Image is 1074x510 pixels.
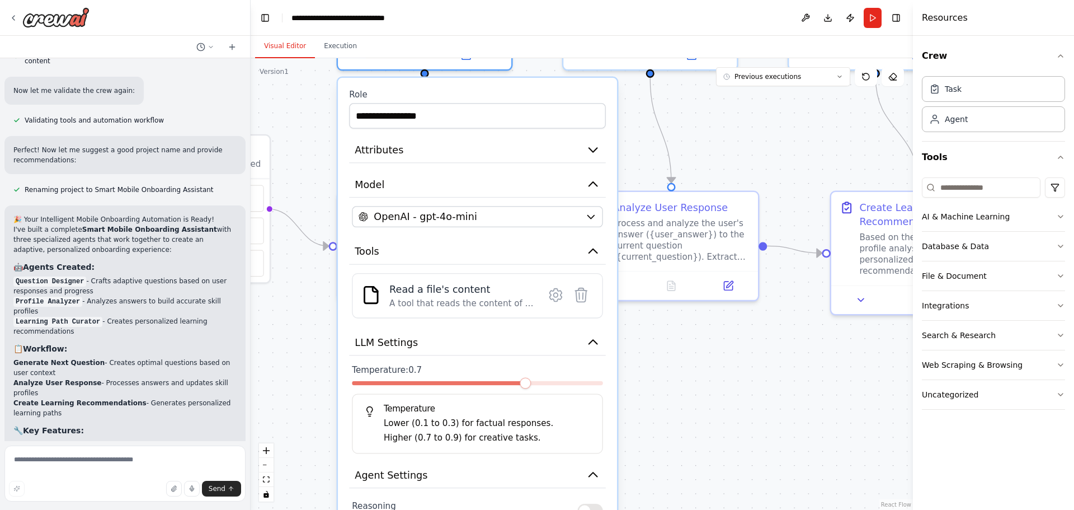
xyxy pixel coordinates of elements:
button: zoom out [259,458,274,472]
button: Agent Settings [349,462,606,489]
strong: Key Features: [23,426,84,435]
button: Web Scraping & Browsing [922,350,1065,380]
code: Learning Path Curator [13,317,102,327]
button: Upload files [166,481,182,497]
label: Role [349,89,606,100]
button: Hide right sidebar [888,10,904,26]
div: Task [945,83,962,95]
img: FileReadTool [361,285,381,305]
g: Edge from triggers to 46ad4563-24bf-403b-b87f-f9b9f833a124 [268,202,328,253]
button: Improve this prompt [9,481,25,497]
strong: Adaptive Questioning [13,441,95,448]
button: Hide left sidebar [257,10,273,26]
p: Now let me validate the crew again: [13,86,135,96]
div: Crew [922,72,1065,141]
strong: Workflow: [23,344,67,353]
p: Higher (0.7 to 0.9) for creative tasks. [384,431,591,445]
span: Attributes [355,143,403,157]
button: Integrations [922,291,1065,320]
div: Based on the complete skill profile analysis, create personalized learning path recommendations f... [859,232,996,277]
div: Read a file's content [389,282,535,296]
div: Analyze User ResponseProcess and analyze the user's answer ({user_answer}) to the current questio... [583,191,760,302]
div: Web Scraping & Browsing [922,359,1023,371]
button: Open in side panel [426,47,506,64]
div: Database & Data [922,241,989,252]
h5: Temperature [364,403,591,414]
button: Open in side panel [704,278,752,294]
strong: Create Learning Recommendations [13,399,147,407]
div: Process and analyze the user's answer ({user_answer}) to the current question ({current_question}... [613,217,749,263]
h3: 🔧 [13,425,237,436]
button: No output available [642,278,701,294]
code: Question Designer [13,277,86,287]
li: - Analyzes answers to build accurate skill profiles [13,296,237,316]
strong: Generate Next Question [13,359,105,367]
h2: 🎉 Your Intelligent Mobile Onboarding Automation is Ready! [13,214,237,224]
button: Configure tool [543,282,568,307]
button: File & Document [922,261,1065,291]
li: - Generates personalized learning paths [13,398,237,418]
button: LLM Settings [349,330,606,356]
strong: Analyze User Response [13,379,101,387]
button: toggle interactivity [259,487,274,502]
h3: 🤖 [13,261,237,273]
p: I've built a complete with three specialized agents that work together to create an adaptive, per... [13,224,237,255]
p: Perfect! Now let me suggest a good project name and provide recommendations: [13,145,237,165]
a: React Flow attribution [881,502,911,508]
div: Create Learning Recommendations [859,200,996,228]
span: Previous executions [734,72,801,81]
button: Previous executions [716,67,850,86]
div: Create Learning RecommendationsBased on the complete skill profile analysis, create personalized ... [830,191,1006,316]
span: Renaming project to Smart Mobile Onboarding Assistant [25,185,214,194]
button: Switch to previous chat [192,40,219,54]
h3: Triggers [166,144,261,158]
div: AI & Machine Learning [922,211,1010,222]
div: Uncategorized [922,389,978,400]
button: OpenAI - gpt-4o-mini [352,206,603,227]
span: OpenAI - gpt-4o-mini [374,210,477,224]
div: Version 1 [260,67,289,76]
button: Crew [922,40,1065,72]
button: Send [202,481,241,497]
button: No output available [888,292,948,308]
div: Search & Research [922,330,996,341]
button: AI & Machine Learning [922,202,1065,231]
button: Execution [315,35,366,58]
button: Attributes [349,137,606,163]
g: Edge from 5d5269cf-b358-40b7-820c-71a990a48097 to a2095c67-e0a3-4360-8dd4-a2f1ebff3ab6 [869,78,925,183]
div: Tools [922,173,1065,419]
div: File & Document [922,270,987,282]
g: Edge from 80c9581e-af72-4515-9e26-49bcb74235a3 to a2095c67-e0a3-4360-8dd4-a2f1ebff3ab6 [767,239,822,260]
li: - Crafts adaptive questions based on user responses and progress [13,276,237,296]
button: fit view [259,472,274,487]
nav: breadcrumb [291,12,417,24]
button: Uncategorized [922,380,1065,409]
div: Agent [945,114,968,125]
img: Logo [22,7,89,27]
div: TriggersNo triggers configured [125,134,271,284]
strong: Agents Created: [23,263,95,272]
strong: Smart Mobile Onboarding Assistant [82,226,217,233]
button: Click to speak your automation idea [184,481,200,497]
span: Temperature: 0.7 [352,364,422,376]
h4: Resources [922,11,968,25]
span: Tools [355,244,379,258]
p: No triggers configured [166,158,261,170]
span: Agent Settings [355,468,427,482]
span: Send [209,484,225,493]
button: Visual Editor [255,35,315,58]
button: Database & Data [922,232,1065,261]
div: Analyze User Response [613,200,728,214]
code: Profile Analyzer [13,297,82,307]
button: Delete tool [568,282,593,307]
span: LLM Settings [355,335,418,349]
div: React Flow controls [259,443,274,502]
button: Start a new chat [223,40,241,54]
span: Validating tools and automation workflow [25,116,164,125]
li: - Creates optimal questions based on user context [13,358,237,378]
button: Search & Research [922,321,1065,350]
h3: 📋 [13,343,237,354]
button: Open in side panel [652,47,731,64]
button: Model [349,172,606,198]
g: Edge from 5fc57b67-9c78-4c47-b2c3-25138488c5a0 to 80c9581e-af72-4515-9e26-49bcb74235a3 [643,78,679,183]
